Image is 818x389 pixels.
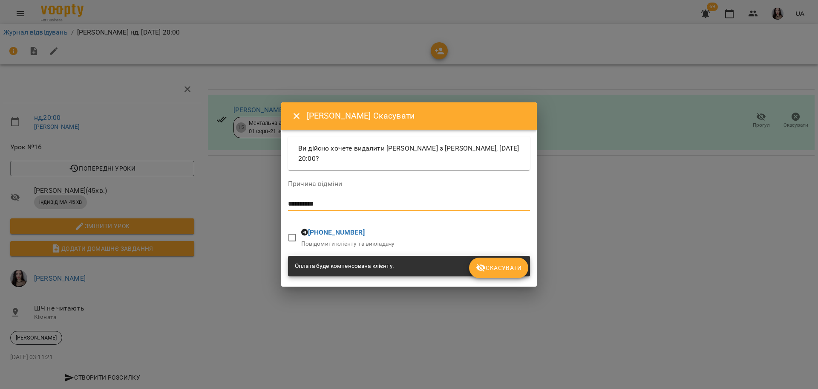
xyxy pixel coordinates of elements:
[301,240,395,248] p: Повідомити клієнту та викладачу
[308,228,365,236] a: [PHONE_NUMBER]
[307,109,527,122] h6: [PERSON_NAME] Скасувати
[469,258,528,278] button: Скасувати
[286,106,307,126] button: Close
[288,180,530,187] label: Причина відміни
[295,258,394,274] div: Оплата буде компенсована клієнту.
[476,263,521,273] span: Скасувати
[288,136,530,170] div: Ви дійсно хочете видалити [PERSON_NAME] з [PERSON_NAME], [DATE] 20:00?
